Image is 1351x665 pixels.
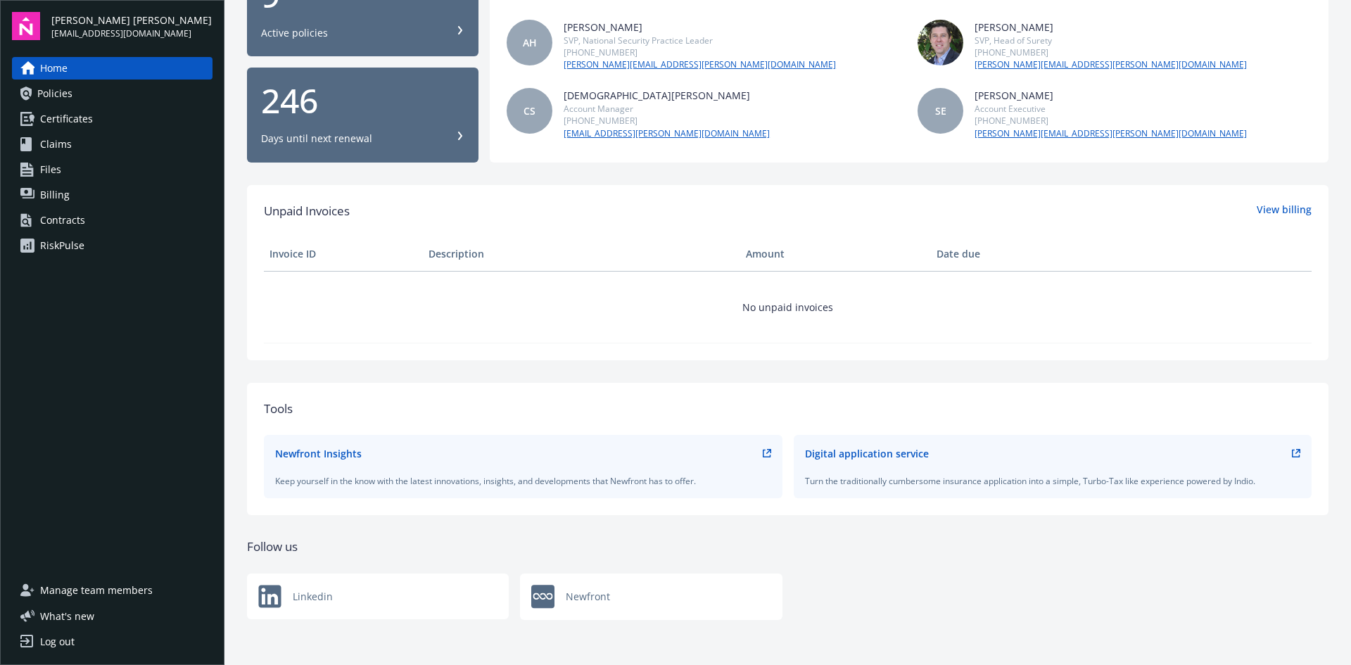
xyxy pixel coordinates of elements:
span: What ' s new [40,609,94,623]
th: Invoice ID [264,237,423,271]
span: Unpaid Invoices [264,202,350,220]
a: View billing [1257,202,1312,220]
div: Days until next renewal [261,132,372,146]
a: Contracts [12,209,213,232]
div: [PERSON_NAME] [975,88,1247,103]
a: [PERSON_NAME][EMAIL_ADDRESS][PERSON_NAME][DOMAIN_NAME] [975,58,1247,71]
div: Turn the traditionally cumbersome insurance application into a simple, Turbo-Tax like experience ... [805,475,1301,487]
div: Log out [40,631,75,653]
th: Amount [740,237,931,271]
span: SE [935,103,946,118]
div: Keep yourself in the know with the latest innovations, insights, and developments that Newfront h... [275,475,771,487]
div: Newfront [520,574,782,620]
th: Description [423,237,740,271]
span: [EMAIL_ADDRESS][DOMAIN_NAME] [51,27,212,40]
div: [PERSON_NAME] [564,20,836,34]
button: What's new [12,609,117,623]
a: [EMAIL_ADDRESS][PERSON_NAME][DOMAIN_NAME] [564,127,770,140]
div: [PHONE_NUMBER] [564,46,836,58]
button: 246Days until next renewal [247,68,478,163]
div: Active policies [261,26,328,40]
div: [DEMOGRAPHIC_DATA][PERSON_NAME] [564,88,770,103]
a: Manage team members [12,579,213,602]
div: 246 [261,84,464,118]
a: Newfront logoLinkedin [247,574,509,620]
span: Policies [37,82,72,105]
a: RiskPulse [12,234,213,257]
div: Linkedin [247,574,509,619]
div: RiskPulse [40,234,84,257]
span: Manage team members [40,579,153,602]
div: Contracts [40,209,85,232]
a: Certificates [12,108,213,130]
img: Newfront logo [258,585,281,608]
div: Tools [264,400,1312,418]
th: Date due [931,237,1090,271]
span: Files [40,158,61,181]
a: [PERSON_NAME][EMAIL_ADDRESS][PERSON_NAME][DOMAIN_NAME] [564,58,836,71]
a: Billing [12,184,213,206]
a: Newfront logoNewfront [520,574,782,620]
td: No unpaid invoices [264,271,1312,343]
div: Account Manager [564,103,770,115]
span: CS [524,103,535,118]
span: Claims [40,133,72,156]
a: Home [12,57,213,80]
button: [PERSON_NAME] [PERSON_NAME][EMAIL_ADDRESS][DOMAIN_NAME] [51,12,213,40]
div: Account Executive [975,103,1247,115]
img: Newfront logo [531,585,554,609]
div: [PHONE_NUMBER] [975,115,1247,127]
div: [PHONE_NUMBER] [975,46,1247,58]
div: SVP, National Security Practice Leader [564,34,836,46]
div: Follow us [247,538,1328,556]
span: [PERSON_NAME] [PERSON_NAME] [51,13,212,27]
div: Digital application service [805,446,929,461]
img: photo [918,20,963,65]
div: Newfront Insights [275,446,362,461]
span: Certificates [40,108,93,130]
span: Billing [40,184,70,206]
div: SVP, Head of Surety [975,34,1247,46]
div: [PHONE_NUMBER] [564,115,770,127]
div: [PERSON_NAME] [975,20,1247,34]
img: navigator-logo.svg [12,12,40,40]
span: Home [40,57,68,80]
a: Claims [12,133,213,156]
a: [PERSON_NAME][EMAIL_ADDRESS][PERSON_NAME][DOMAIN_NAME] [975,127,1247,140]
a: Files [12,158,213,181]
a: Policies [12,82,213,105]
span: AH [523,35,537,50]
